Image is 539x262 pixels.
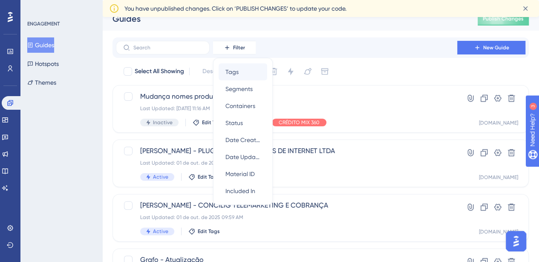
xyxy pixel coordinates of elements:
[225,67,239,77] span: Tags
[195,64,234,79] button: Deselect
[225,101,255,111] span: Containers
[27,20,60,27] div: ENGAGEMENT
[479,120,518,126] div: [DOMAIN_NAME]
[202,66,226,77] span: Deselect
[188,174,220,180] button: Edit Tags
[503,228,529,254] iframe: UserGuiding AI Assistant Launcher
[233,44,245,51] span: Filter
[225,152,260,162] span: Date Updated
[59,4,62,11] div: 3
[479,174,518,181] div: [DOMAIN_NAME]
[219,182,267,199] button: Included In
[20,2,53,12] span: Need Help?
[133,45,202,51] input: Search
[225,84,253,94] span: Segments
[219,63,267,80] button: Tags
[27,37,54,53] button: Guides
[225,186,255,196] span: Included In
[225,118,243,128] span: Status
[188,228,220,235] button: Edit Tags
[479,228,518,235] div: [DOMAIN_NAME]
[219,148,267,165] button: Date Updated
[219,131,267,148] button: Date Created
[219,165,267,182] button: Material ID
[202,119,224,126] span: Edit Tags
[198,174,220,180] span: Edit Tags
[140,146,433,156] span: [PERSON_NAME] - PLUG4SALES ATIVIDADES DE INTERNET LTDA
[198,228,220,235] span: Edit Tags
[225,169,255,179] span: Material ID
[483,44,509,51] span: New Guide
[153,119,173,126] span: Inactive
[219,80,267,97] button: Segments
[213,41,256,54] button: Filter
[193,119,224,126] button: Edit Tags
[219,97,267,114] button: Containers
[140,200,433,211] span: [PERSON_NAME] - CONCILIG TELEMARKETING E COBRANÇA
[279,119,320,126] span: CRÉDITO MIX 360
[140,105,433,112] div: Last Updated: [DATE] 11:16 AM
[153,228,168,235] span: Active
[478,12,529,26] button: Publish Changes
[153,174,168,180] span: Active
[483,15,524,22] span: Publish Changes
[124,3,346,14] span: You have unpublished changes. Click on ‘PUBLISH CHANGES’ to update your code.
[135,66,184,77] span: Select All Showing
[27,75,56,90] button: Themes
[219,114,267,131] button: Status
[27,56,59,71] button: Hotspots
[112,13,456,25] div: Guides
[140,91,433,102] span: Mudança nomes produtos
[225,135,260,145] span: Date Created
[140,159,433,166] div: Last Updated: 01 de out. de 2025 09:59 AM
[140,214,433,221] div: Last Updated: 01 de out. de 2025 09:59 AM
[457,41,525,54] button: New Guide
